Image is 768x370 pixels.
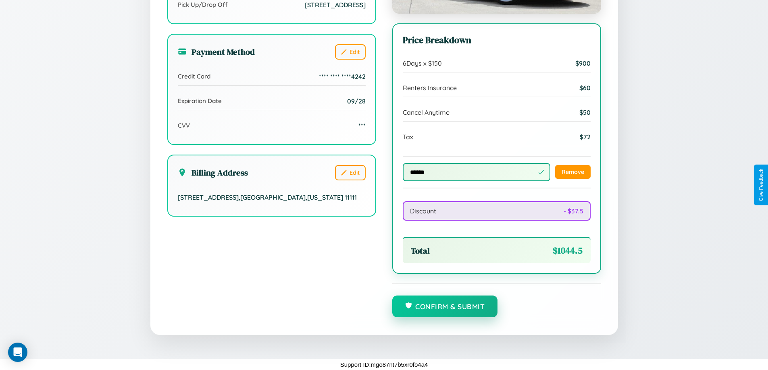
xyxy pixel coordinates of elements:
[555,165,591,179] button: Remove
[178,122,190,129] span: CVV
[347,97,366,105] span: 09/28
[579,108,591,116] span: $ 50
[178,97,222,105] span: Expiration Date
[335,44,366,60] button: Edit
[758,169,764,201] div: Give Feedback
[178,46,255,58] h3: Payment Method
[305,1,366,9] span: [STREET_ADDRESS]
[410,207,436,215] span: Discount
[335,165,366,180] button: Edit
[553,244,583,257] span: $ 1044.5
[392,296,498,317] button: Confirm & Submit
[178,193,357,201] span: [STREET_ADDRESS] , [GEOGRAPHIC_DATA] , [US_STATE] 11111
[403,34,591,46] h3: Price Breakdown
[340,359,428,370] p: Support ID: mgo87nt7b5xr0fo4a4
[580,133,591,141] span: $ 72
[579,84,591,92] span: $ 60
[411,245,430,256] span: Total
[403,59,442,67] span: 6 Days x $ 150
[575,59,591,67] span: $ 900
[403,84,457,92] span: Renters Insurance
[403,133,413,141] span: Tax
[403,108,450,116] span: Cancel Anytime
[178,1,228,8] span: Pick Up/Drop Off
[178,72,210,80] span: Credit Card
[178,167,248,178] h3: Billing Address
[8,343,27,362] div: Open Intercom Messenger
[564,207,583,215] span: - $ 37.5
